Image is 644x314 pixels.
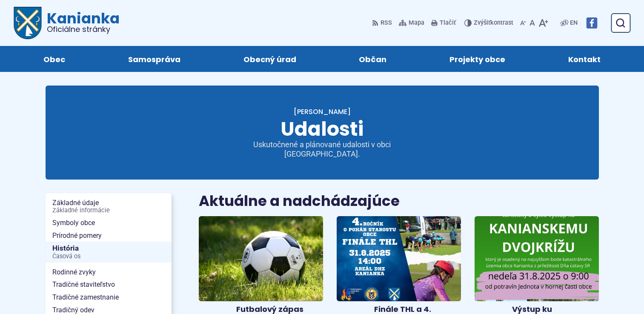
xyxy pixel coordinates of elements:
[52,229,165,242] span: Prírodné pomery
[42,11,120,33] span: Kanianka
[43,46,65,72] span: Obec
[568,46,601,72] span: Kontakt
[280,115,364,143] span: Udalosti
[220,140,424,159] p: Uskutočnené a plánované udalosti v obci [GEOGRAPHIC_DATA].
[105,46,203,72] a: Samospráva
[359,46,386,72] span: Občan
[128,46,180,72] span: Samospráva
[336,46,410,72] a: Občan
[46,229,172,242] a: Prírodné pomery
[46,242,172,263] a: HistóriaČasová os
[52,217,165,229] span: Symboly obce
[14,7,120,39] a: Logo Kanianka, prejsť na domovskú stránku.
[372,14,394,32] a: RSS
[464,14,515,32] button: Zvýšiťkontrast
[46,278,172,291] a: Tradičné staviteľstvo
[52,253,165,260] span: Časová os
[20,46,88,72] a: Obec
[52,242,165,263] span: História
[449,46,505,72] span: Projekty obce
[47,26,120,33] span: Oficiálne stránky
[52,207,165,214] span: Základné informácie
[537,14,550,32] button: Zväčšiť veľkosť písma
[199,193,599,209] h2: Aktuálne a nadchádzajúce
[518,14,528,32] button: Zmenšiť veľkosť písma
[429,14,458,32] button: Tlačiť
[426,46,528,72] a: Projekty obce
[474,20,513,27] span: kontrast
[52,266,165,279] span: Rodinné zvyky
[52,291,165,304] span: Tradičné zamestnanie
[46,291,172,304] a: Tradičné zamestnanie
[294,107,351,117] a: [PERSON_NAME]
[52,197,165,217] span: Základné údaje
[381,18,392,28] span: RSS
[545,46,624,72] a: Kontakt
[586,17,597,29] img: Prejsť na Facebook stránku
[409,18,424,28] span: Mapa
[568,18,579,28] a: EN
[46,217,172,229] a: Symboly obce
[46,197,172,217] a: Základné údajeZákladné informácie
[528,14,537,32] button: Nastaviť pôvodnú veľkosť písma
[14,7,42,39] img: Prejsť na domovskú stránku
[397,14,426,32] a: Mapa
[440,20,456,27] span: Tlačiť
[474,19,490,26] span: Zvýšiť
[570,18,578,28] span: EN
[243,46,296,72] span: Obecný úrad
[46,266,172,279] a: Rodinné zvyky
[52,278,165,291] span: Tradičné staviteľstvo
[220,46,319,72] a: Obecný úrad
